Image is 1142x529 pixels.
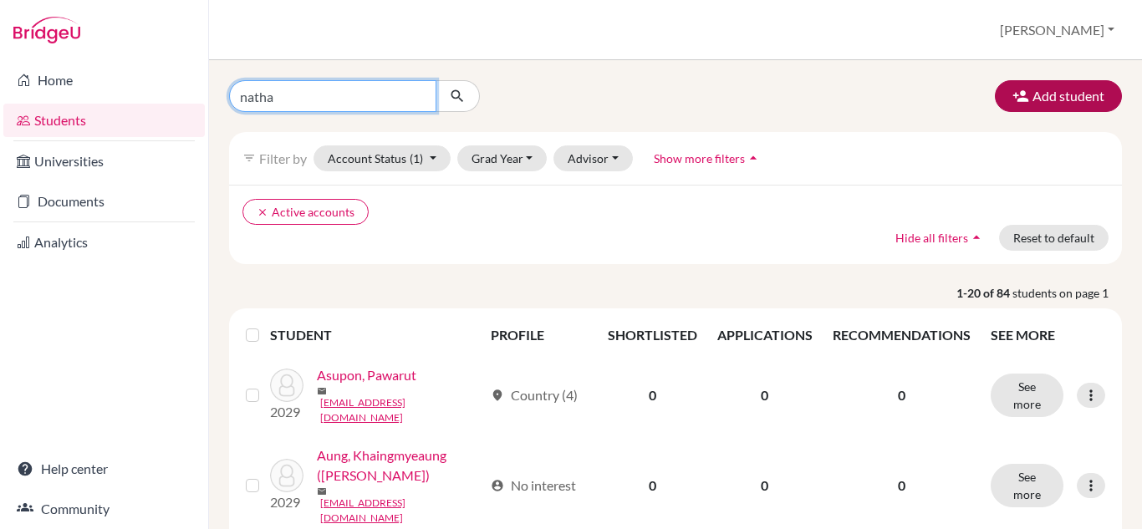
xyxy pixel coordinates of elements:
div: Country (4) [491,385,578,405]
button: Show more filtersarrow_drop_up [640,145,776,171]
a: Universities [3,145,205,178]
i: filter_list [242,151,256,165]
button: Hide all filtersarrow_drop_up [881,225,999,251]
th: STUDENT [270,315,481,355]
td: 0 [707,355,823,435]
p: 0 [833,385,971,405]
span: Show more filters [654,151,745,165]
img: Bridge-U [13,17,80,43]
th: SEE MORE [981,315,1115,355]
button: See more [991,374,1063,417]
span: mail [317,386,327,396]
p: 2029 [270,402,303,422]
a: Asupon, Pawarut [317,365,416,385]
span: (1) [410,151,423,165]
i: arrow_drop_up [968,229,985,246]
th: RECOMMENDATIONS [823,315,981,355]
span: students on page 1 [1012,284,1122,302]
div: No interest [491,476,576,496]
a: [EMAIL_ADDRESS][DOMAIN_NAME] [320,496,483,526]
th: APPLICATIONS [707,315,823,355]
span: Filter by [259,150,307,166]
span: Hide all filters [895,231,968,245]
button: See more [991,464,1063,507]
a: Help center [3,452,205,486]
a: Documents [3,185,205,218]
strong: 1-20 of 84 [956,284,1012,302]
span: mail [317,486,327,496]
a: Analytics [3,226,205,259]
button: Reset to default [999,225,1109,251]
a: Aung, Khaingmyeaung ([PERSON_NAME]) [317,445,483,486]
button: Grad Year [457,145,548,171]
a: Community [3,492,205,526]
i: clear [257,206,268,218]
button: Add student [995,80,1122,112]
a: Students [3,104,205,137]
a: [EMAIL_ADDRESS][DOMAIN_NAME] [320,395,483,425]
button: [PERSON_NAME] [992,14,1122,46]
img: Aung, Khaingmyeaung (Ryan) [270,459,303,492]
p: 0 [833,476,971,496]
i: arrow_drop_up [745,150,762,166]
img: Asupon, Pawarut [270,369,303,402]
th: SHORTLISTED [598,315,707,355]
button: clearActive accounts [242,199,369,225]
a: Home [3,64,205,97]
span: account_circle [491,479,504,492]
span: location_on [491,389,504,402]
th: PROFILE [481,315,598,355]
button: Account Status(1) [314,145,451,171]
button: Advisor [553,145,633,171]
td: 0 [598,355,707,435]
input: Find student by name... [229,80,436,112]
p: 2029 [270,492,303,512]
